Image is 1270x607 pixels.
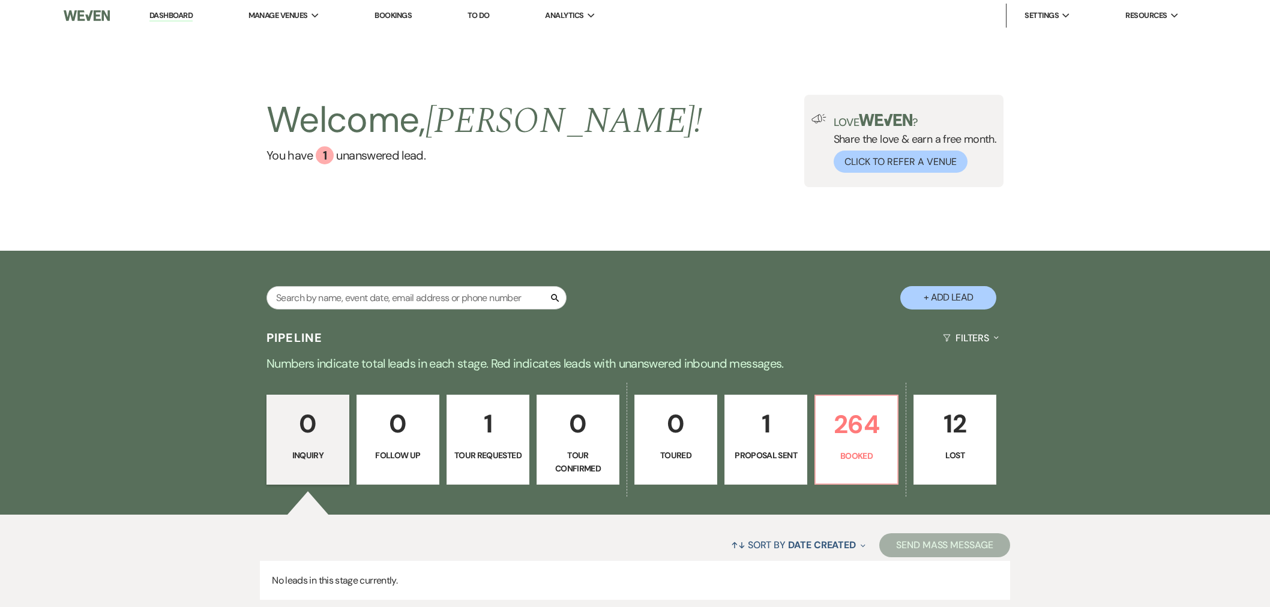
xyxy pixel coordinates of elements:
p: Love ? [834,114,997,128]
button: Click to Refer a Venue [834,151,968,173]
a: You have 1 unanswered lead. [266,146,703,164]
h2: Welcome, [266,95,703,146]
span: [PERSON_NAME] ! [426,94,703,149]
p: Toured [642,449,709,462]
button: Sort By Date Created [726,529,870,561]
p: Numbers indicate total leads in each stage. Red indicates leads with unanswered inbound messages. [203,354,1067,373]
img: loud-speaker-illustration.svg [811,114,826,124]
p: Booked [823,449,890,462]
span: ↑↓ [731,539,745,551]
a: 1Tour Requested [447,395,529,485]
a: Bookings [375,10,412,20]
span: Manage Venues [248,10,308,22]
p: Follow Up [364,449,432,462]
button: Send Mass Message [879,533,1010,557]
p: 0 [364,404,432,444]
a: 264Booked [814,395,898,485]
span: Settings [1025,10,1059,22]
p: 0 [274,404,342,444]
button: + Add Lead [900,286,996,309]
p: 264 [823,404,890,444]
p: 12 [921,404,989,444]
p: Lost [921,449,989,462]
a: 0Follow Up [357,395,439,485]
a: 0Tour Confirmed [537,395,619,485]
h3: Pipeline [266,329,323,346]
a: 1Proposal Sent [724,395,807,485]
p: Tour Confirmed [544,449,612,476]
p: 1 [454,404,522,444]
p: 0 [642,404,709,444]
div: Share the love & earn a free month. [826,114,997,173]
img: weven-logo-green.svg [859,114,912,126]
input: Search by name, event date, email address or phone number [266,286,567,309]
p: 1 [732,404,799,444]
p: 0 [544,404,612,444]
button: Filters [938,322,1004,354]
span: Date Created [788,539,856,551]
p: Tour Requested [454,449,522,462]
a: 12Lost [913,395,996,485]
span: Resources [1125,10,1167,22]
a: Dashboard [149,10,193,22]
p: Proposal Sent [732,449,799,462]
a: To Do [468,10,490,20]
img: Weven Logo [64,3,110,28]
a: 0Toured [634,395,717,485]
a: 0Inquiry [266,395,349,485]
p: No leads in this stage currently. [260,561,1010,600]
div: 1 [316,146,334,164]
span: Analytics [545,10,583,22]
p: Inquiry [274,449,342,462]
